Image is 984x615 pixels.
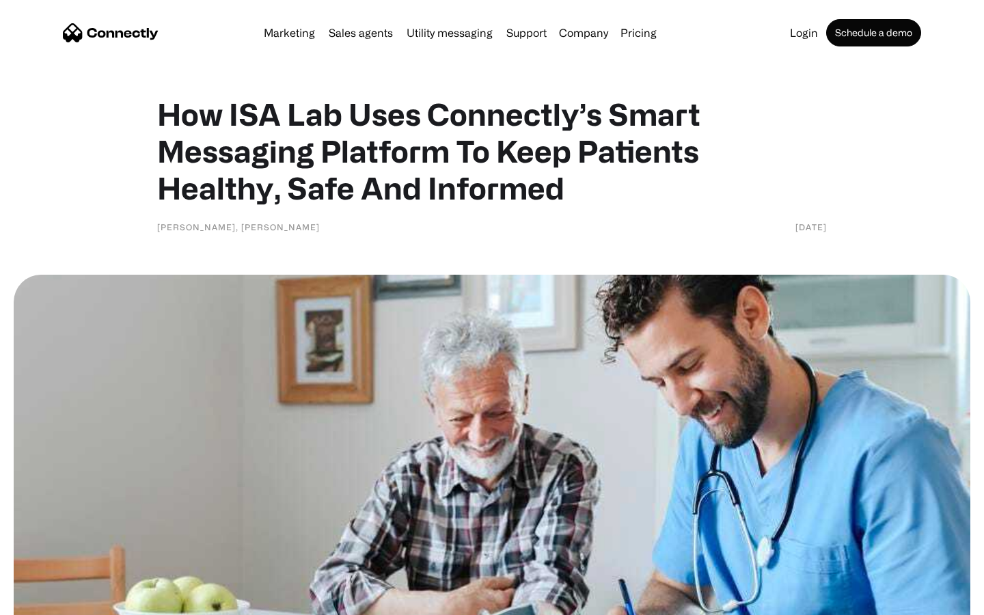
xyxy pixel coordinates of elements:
[501,27,552,38] a: Support
[615,27,662,38] a: Pricing
[157,96,827,206] h1: How ISA Lab Uses Connectly’s Smart Messaging Platform To Keep Patients Healthy, Safe And Informed
[795,220,827,234] div: [DATE]
[559,23,608,42] div: Company
[323,27,398,38] a: Sales agents
[784,27,823,38] a: Login
[258,27,320,38] a: Marketing
[27,591,82,610] ul: Language list
[401,27,498,38] a: Utility messaging
[157,220,320,234] div: [PERSON_NAME], [PERSON_NAME]
[14,591,82,610] aside: Language selected: English
[826,19,921,46] a: Schedule a demo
